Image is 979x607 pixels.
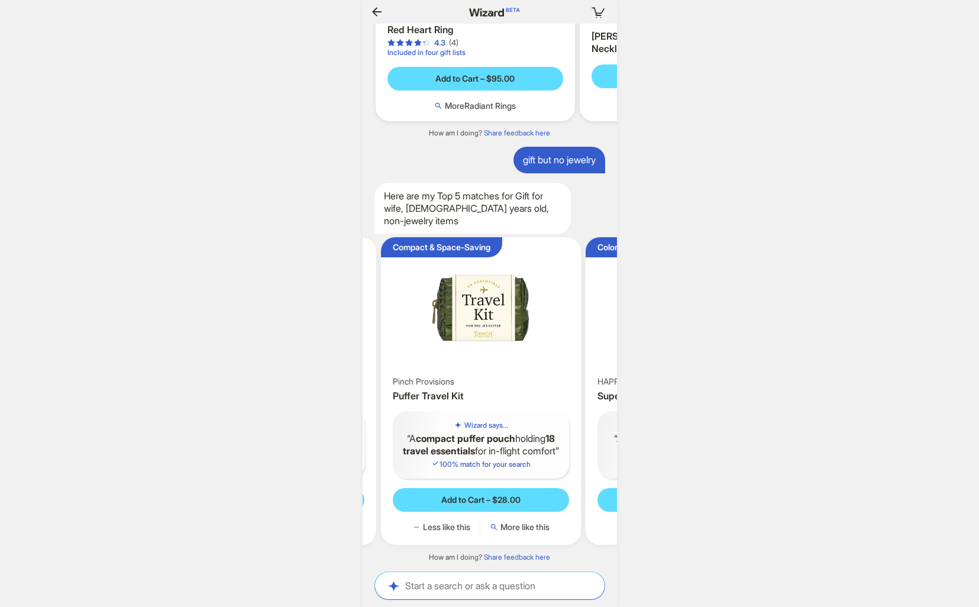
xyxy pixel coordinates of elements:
[363,553,617,562] div: How am I doing?
[402,432,560,457] q: A holding for in-flight comfort
[449,38,458,48] div: (4)
[374,183,571,234] div: Here are my Top 5 matches for Gift for wife, [DEMOGRAPHIC_DATA] years old, non-jewelry items
[363,128,617,138] div: How am I doing?
[414,39,422,47] span: star
[386,242,576,374] img: Puffer Travel Kit
[500,522,550,532] span: More like this
[464,421,508,430] h5: Wizard says...
[435,73,515,84] span: Add to Cart – $95.00
[431,460,531,469] span: 100 % match for your search
[387,38,445,48] div: 4.3 out of 5 stars
[434,38,445,48] div: 4.3
[393,376,454,387] span: Pinch Provisions
[387,11,564,36] h3: [PERSON_NAME] Timeless Elevated Red Heart Ring
[484,128,550,137] a: Share feedback here
[597,376,770,387] span: HAPPY SOCKS NORTH AMERICA INC - SPEC
[396,39,404,47] span: star
[423,522,470,532] span: Less like this
[387,48,564,57] span: Included in four gift lists
[405,39,413,47] span: star
[423,39,431,47] span: star
[416,432,515,444] b: compact puffer pouch
[403,432,555,457] b: 18 travel essentials
[513,147,605,173] div: gift but no jewelry
[597,390,774,402] h3: Super Mom Socks
[445,101,516,111] span: More Radiant Rings
[484,553,550,561] a: Share feedback here
[441,495,521,505] span: Add to Cart – $28.00
[393,242,490,253] div: Compact & Space-Saving
[607,432,764,457] q: A sock set inspired by for [DATE] gifting
[393,390,569,402] h3: Puffer Travel Kit
[387,39,395,47] span: star
[592,30,768,55] h3: [PERSON_NAME] Sterling Silver Love Necklace
[590,242,781,374] img: Super Mom Socks
[597,242,685,253] div: Colorful Pop Art Design
[387,67,564,91] button: Add to Cart – $95.00
[425,100,525,112] button: MoreRadiant Rings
